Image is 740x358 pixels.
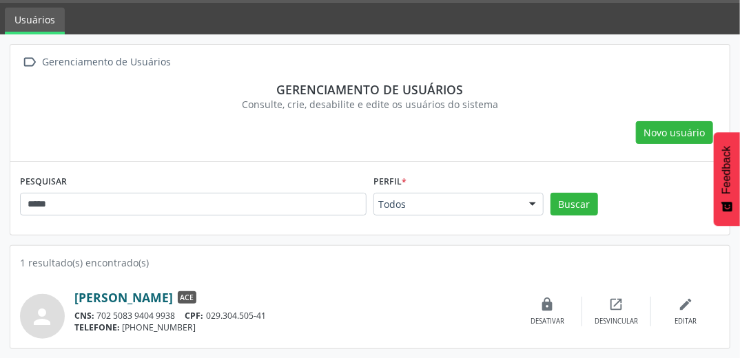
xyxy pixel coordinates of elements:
a: Usuários [5,8,65,34]
div: Desativar [531,317,564,326]
a:  Gerenciamento de Usuários [20,52,174,72]
label: Perfil [373,171,407,193]
div: 702 5083 9404 9938 029.304.505-41 [74,310,513,322]
div: Desvincular [595,317,638,326]
button: Novo usuário [636,121,713,145]
button: Feedback - Mostrar pesquisa [714,132,740,226]
div: 1 resultado(s) encontrado(s) [20,255,720,270]
span: Novo usuário [644,125,706,140]
div: Consulte, crie, desabilite e edite os usuários do sistema [30,97,710,112]
div: Gerenciamento de usuários [30,82,710,97]
label: PESQUISAR [20,171,67,193]
span: TELEFONE: [74,322,120,333]
div: Editar [675,317,697,326]
div: [PHONE_NUMBER] [74,322,513,333]
i:  [20,52,40,72]
i: lock [540,297,555,312]
a: [PERSON_NAME] [74,290,173,305]
i: edit [678,297,693,312]
span: Feedback [721,146,733,194]
span: Todos [378,198,515,211]
span: ACE [178,291,196,304]
button: Buscar [551,193,598,216]
span: CPF: [185,310,204,322]
div: Gerenciamento de Usuários [40,52,174,72]
i: open_in_new [609,297,624,312]
span: CNS: [74,310,94,322]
